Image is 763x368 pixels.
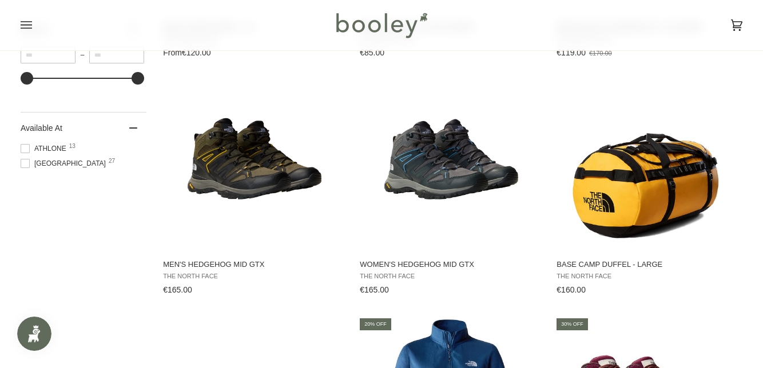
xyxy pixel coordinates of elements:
img: Booley [331,9,431,42]
span: €119.00 [557,48,586,57]
span: €165.00 [163,285,192,294]
span: €85.00 [360,48,384,57]
span: [GEOGRAPHIC_DATA] [21,158,109,169]
input: Maximum value [89,47,144,63]
div: 30% off [557,318,588,330]
a: Men's Hedgehog Mid GTX [161,79,346,299]
img: The North Face Men's Hedgehog Mid GTX New Taupe Green / TNF Black - Booley Galway [168,79,340,251]
span: 13 [69,143,75,149]
span: Athlone [21,143,70,154]
a: Base Camp Duffel - Large [555,79,740,299]
span: The North Face [557,273,738,280]
img: The North Face Base Camp Duffel - Large Summit Gold / TNF Black A - Booley Galway [562,79,733,251]
span: €160.00 [557,285,586,294]
span: The North Face [360,273,541,280]
iframe: Button to open loyalty program pop-up [17,317,51,351]
input: Minimum value [21,47,75,63]
span: The North Face [163,273,344,280]
span: Available At [21,123,62,133]
img: The North Face Women's Hedgehog Mid GTX Smoked Pearl / Asphalt Grey - Booley Galway [365,79,537,251]
span: Women's Hedgehog Mid GTX [360,259,541,270]
span: – [75,51,89,59]
span: €170.00 [589,50,612,57]
span: Men's Hedgehog Mid GTX [163,259,344,270]
span: €165.00 [360,285,389,294]
span: €120.00 [182,48,211,57]
span: From [163,48,182,57]
div: 20% off [360,318,391,330]
span: Base Camp Duffel - Large [557,259,738,270]
a: Women's Hedgehog Mid GTX [358,79,543,299]
span: 27 [109,158,115,164]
